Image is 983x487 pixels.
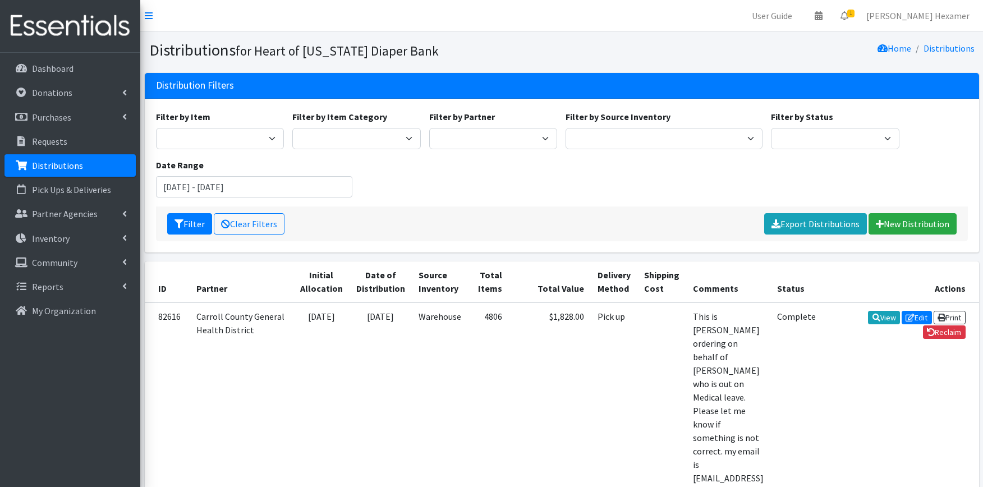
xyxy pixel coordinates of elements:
a: Partner Agencies [4,203,136,225]
a: Clear Filters [214,213,284,235]
th: Delivery Method [591,261,637,302]
a: View [868,311,900,324]
p: Distributions [32,160,83,171]
button: Filter [167,213,212,235]
img: HumanEssentials [4,7,136,45]
label: Filter by Partner [429,110,495,123]
th: Comments [686,261,770,302]
a: Community [4,251,136,274]
label: Filter by Status [771,110,833,123]
p: Pick Ups & Deliveries [32,184,111,195]
p: Requests [32,136,67,147]
a: Distributions [924,43,975,54]
th: ID [145,261,190,302]
p: Purchases [32,112,71,123]
a: Purchases [4,106,136,128]
th: Initial Allocation [293,261,350,302]
h3: Distribution Filters [156,80,234,91]
p: Reports [32,281,63,292]
th: Source Inventory [412,261,468,302]
a: User Guide [743,4,801,27]
a: Donations [4,81,136,104]
h1: Distributions [149,40,558,60]
a: Inventory [4,227,136,250]
input: January 1, 2011 - December 31, 2011 [156,176,353,197]
label: Filter by Source Inventory [566,110,670,123]
th: Date of Distribution [350,261,412,302]
a: Edit [902,311,932,324]
th: Actions [823,261,979,302]
a: Dashboard [4,57,136,80]
a: Reports [4,275,136,298]
a: Distributions [4,154,136,177]
label: Filter by Item [156,110,210,123]
p: Partner Agencies [32,208,98,219]
p: My Organization [32,305,96,316]
a: Print [934,311,966,324]
p: Donations [32,87,72,98]
a: 1 [832,4,857,27]
a: Reclaim [923,325,966,339]
p: Inventory [32,233,70,244]
span: 1 [847,10,855,17]
th: Shipping Cost [637,261,686,302]
p: Community [32,257,77,268]
a: [PERSON_NAME] Hexamer [857,4,979,27]
p: Dashboard [32,63,74,74]
small: for Heart of [US_STATE] Diaper Bank [236,43,439,59]
a: Pick Ups & Deliveries [4,178,136,201]
a: My Organization [4,300,136,322]
label: Filter by Item Category [292,110,387,123]
a: Export Distributions [764,213,867,235]
th: Partner [190,261,293,302]
th: Total Value [509,261,591,302]
th: Status [770,261,823,302]
th: Total Items [468,261,509,302]
a: Requests [4,130,136,153]
a: Home [878,43,911,54]
label: Date Range [156,158,204,172]
a: New Distribution [869,213,957,235]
